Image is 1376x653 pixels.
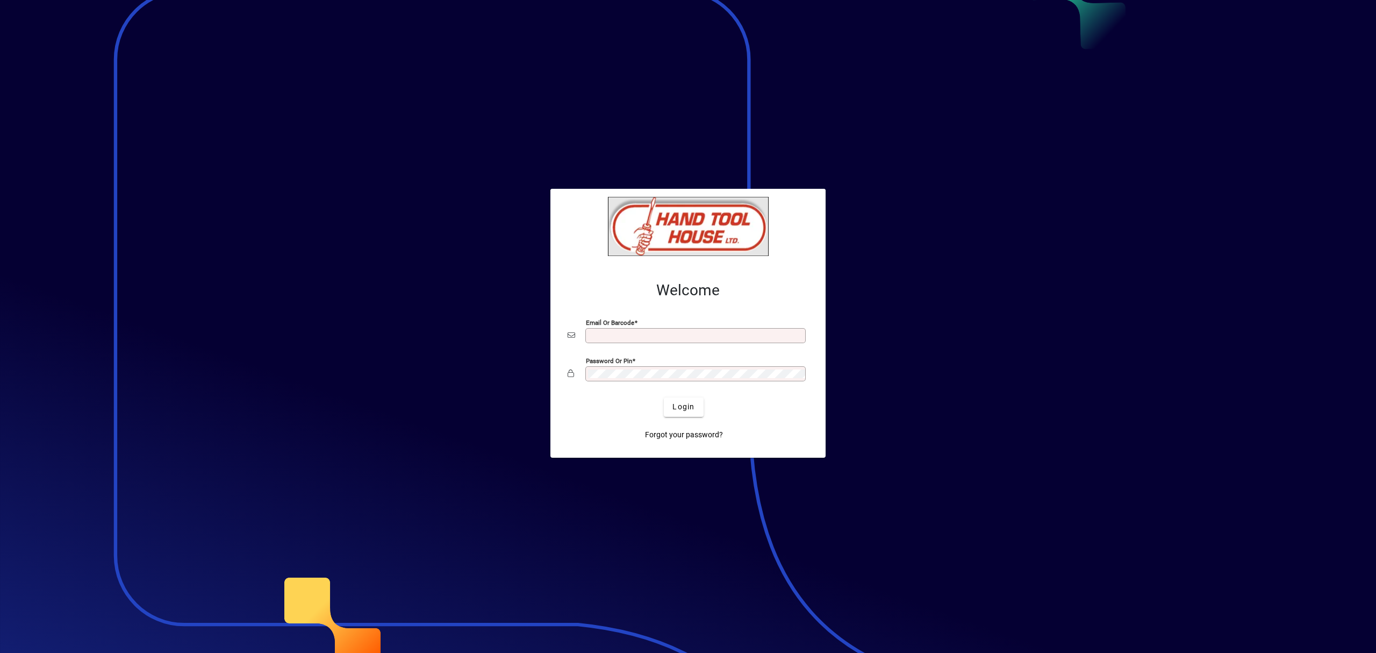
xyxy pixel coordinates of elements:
button: Login [664,398,703,417]
mat-label: Password or Pin [586,357,632,364]
span: Login [672,401,694,413]
mat-label: Email or Barcode [586,318,634,326]
a: Forgot your password? [641,425,727,445]
h2: Welcome [568,281,808,300]
span: Forgot your password? [645,429,723,441]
